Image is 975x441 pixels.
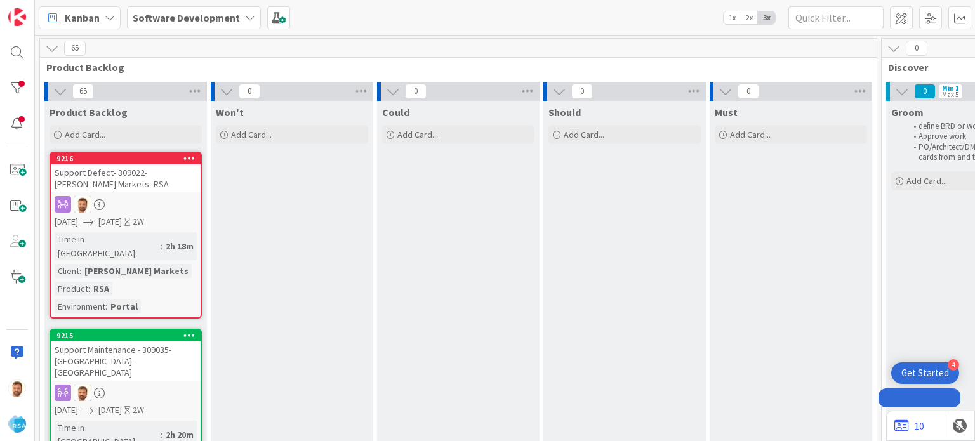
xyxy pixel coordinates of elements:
div: 9215 [56,331,201,340]
span: 0 [239,84,260,99]
span: 1x [724,11,741,24]
span: 2x [741,11,758,24]
div: Support Maintenance - 309035- [GEOGRAPHIC_DATA]- [GEOGRAPHIC_DATA] [51,341,201,381]
img: AS [74,385,91,401]
span: Add Card... [564,129,604,140]
input: Quick Filter... [788,6,884,29]
span: : [79,264,81,278]
div: Time in [GEOGRAPHIC_DATA] [55,232,161,260]
span: : [161,239,162,253]
span: 3x [758,11,775,24]
span: [DATE] [55,215,78,228]
div: Open Get Started checklist, remaining modules: 4 [891,362,959,384]
div: 2W [133,404,144,417]
span: Should [548,106,581,119]
span: Product Backlog [50,106,128,119]
span: Add Card... [65,129,105,140]
span: Won't [216,106,244,119]
div: Max 5 [942,91,958,98]
span: 0 [738,84,759,99]
div: [PERSON_NAME] Markets [81,264,192,278]
a: 9216Support Defect- 309022- [PERSON_NAME] Markets- RSAAS[DATE][DATE]2WTime in [GEOGRAPHIC_DATA]:2... [50,152,202,319]
div: Get Started [901,367,949,379]
span: Add Card... [730,129,771,140]
span: Groom [891,106,924,119]
span: 0 [405,84,427,99]
span: Product Backlog [46,61,861,74]
span: Kanban [65,10,100,25]
div: 9215 [51,330,201,341]
span: [DATE] [55,404,78,417]
div: 4 [948,359,959,371]
span: Add Card... [231,129,272,140]
div: Product [55,282,88,296]
b: Software Development [133,11,240,24]
span: Add Card... [397,129,438,140]
img: AS [74,196,91,213]
div: Client [55,264,79,278]
span: [DATE] [98,215,122,228]
span: : [88,282,90,296]
span: [DATE] [98,404,122,417]
div: 2h 18m [162,239,197,253]
div: RSA [90,282,112,296]
div: 9215Support Maintenance - 309035- [GEOGRAPHIC_DATA]- [GEOGRAPHIC_DATA] [51,330,201,381]
div: AS [51,385,201,401]
span: 0 [571,84,593,99]
div: AS [51,196,201,213]
span: 0 [914,84,936,99]
div: 9216 [51,153,201,164]
div: Portal [107,299,141,313]
a: 10 [894,418,924,433]
div: Environment [55,299,105,313]
span: Add Card... [906,175,947,187]
span: 65 [64,41,86,56]
div: Support Defect- 309022- [PERSON_NAME] Markets- RSA [51,164,201,192]
span: Could [382,106,409,119]
span: Must [715,106,738,119]
span: : [105,299,107,313]
div: Min 1 [942,85,959,91]
div: 9216 [56,154,201,163]
div: 9216Support Defect- 309022- [PERSON_NAME] Markets- RSA [51,153,201,192]
span: 65 [72,84,94,99]
img: Visit kanbanzone.com [8,8,26,26]
img: AS [8,379,26,397]
div: 2W [133,215,144,228]
span: 0 [906,41,927,56]
img: avatar [8,415,26,433]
